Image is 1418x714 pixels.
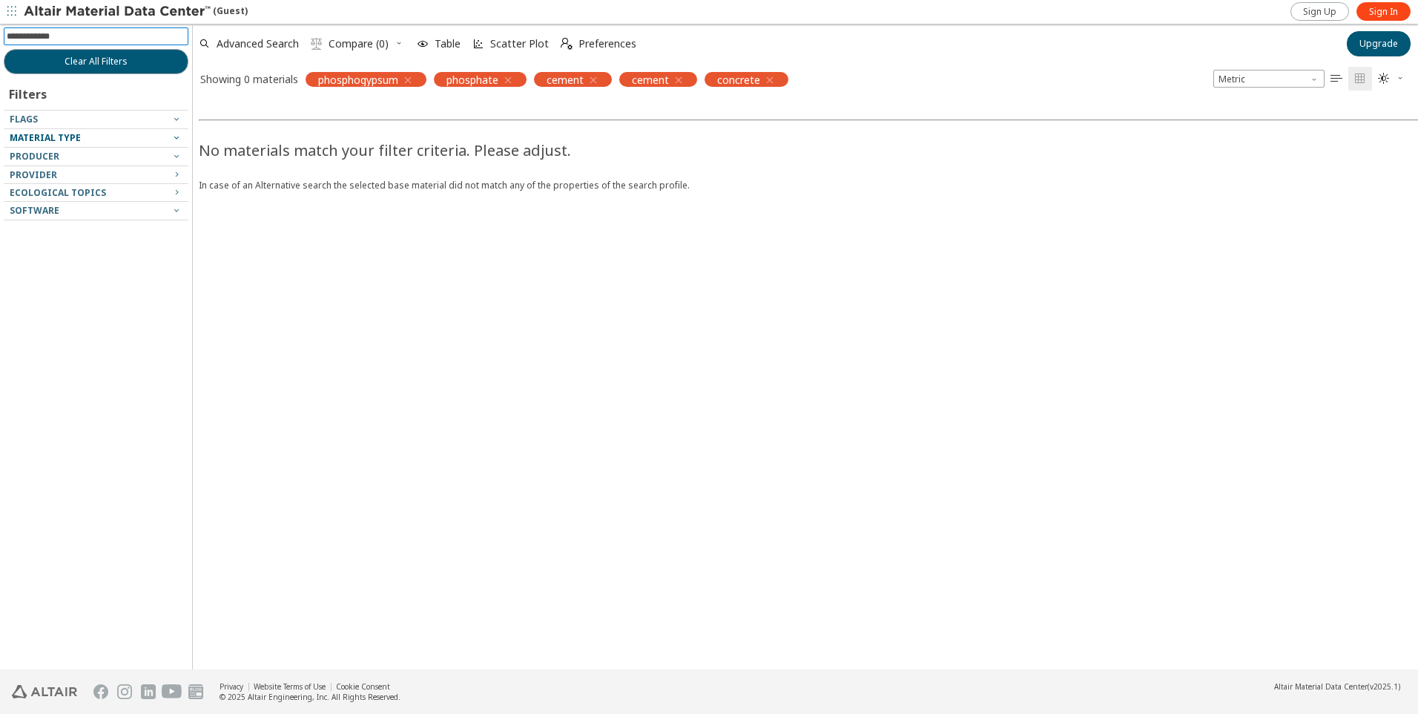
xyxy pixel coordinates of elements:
span: concrete [717,73,760,86]
span: phosphate [446,73,498,86]
a: Sign Up [1290,2,1349,21]
img: Altair Engineering [12,685,77,698]
span: Table [435,39,461,49]
i:  [561,38,573,50]
div: (Guest) [24,4,248,19]
span: Ecological Topics [10,186,106,199]
a: Website Terms of Use [254,681,326,692]
span: Provider [10,168,57,181]
i:  [311,38,323,50]
span: cement [632,73,669,86]
button: Theme [1372,67,1411,91]
span: Metric [1213,70,1325,88]
span: Sign In [1369,6,1398,18]
span: Altair Material Data Center [1274,681,1368,692]
button: Material Type [4,129,188,147]
span: Flags [10,113,38,125]
span: Clear All Filters [65,56,128,68]
div: Showing 0 materials [200,72,298,86]
i:  [1378,73,1390,85]
a: Privacy [220,681,243,692]
button: Flags [4,111,188,128]
i:  [1330,73,1342,85]
div: © 2025 Altair Engineering, Inc. All Rights Reserved. [220,692,400,702]
button: Clear All Filters [4,49,188,74]
a: Cookie Consent [336,681,390,692]
button: Ecological Topics [4,184,188,202]
a: Sign In [1356,2,1411,21]
button: Tile View [1348,67,1372,91]
button: Provider [4,166,188,184]
button: Software [4,202,188,220]
div: (v2025.1) [1274,681,1400,692]
img: Altair Material Data Center [24,4,213,19]
span: cement [547,73,584,86]
div: Filters [4,74,54,110]
span: Preferences [578,39,636,49]
span: Scatter Plot [490,39,549,49]
span: Producer [10,150,59,163]
button: Producer [4,148,188,166]
span: Software [10,204,59,217]
span: phosphogypsum [318,73,398,86]
span: Sign Up [1303,6,1336,18]
span: Advanced Search [217,39,299,49]
div: Unit System [1213,70,1325,88]
span: Compare (0) [329,39,389,49]
span: Upgrade [1359,38,1398,50]
button: Upgrade [1347,31,1411,56]
button: Table View [1325,67,1348,91]
i:  [1354,73,1366,85]
span: Material Type [10,131,81,144]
